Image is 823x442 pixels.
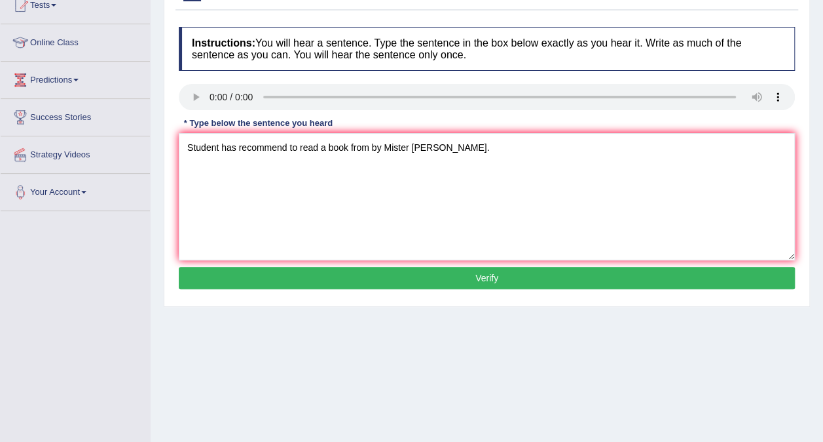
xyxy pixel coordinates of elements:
b: Instructions: [192,37,255,49]
div: * Type below the sentence you heard [179,117,338,129]
a: Success Stories [1,99,150,132]
a: Predictions [1,62,150,94]
a: Online Class [1,24,150,57]
h4: You will hear a sentence. Type the sentence in the box below exactly as you hear it. Write as muc... [179,27,795,71]
a: Strategy Videos [1,136,150,169]
a: Your Account [1,174,150,207]
button: Verify [179,267,795,289]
